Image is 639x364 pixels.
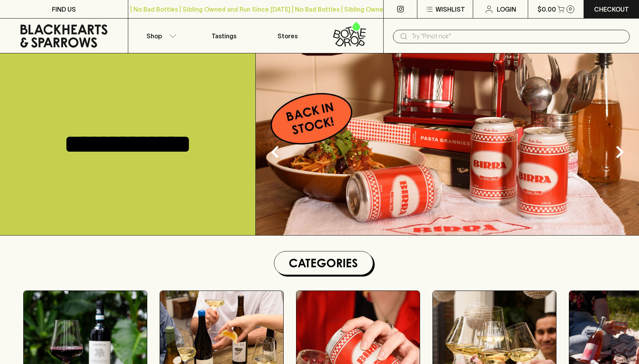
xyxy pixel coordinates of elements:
[256,53,639,235] img: optimise
[569,7,572,11] p: 0
[537,5,556,14] p: $0.00
[436,5,465,14] p: Wishlist
[52,5,76,14] p: FIND US
[277,31,298,41] p: Stores
[604,137,635,167] button: Next
[212,31,236,41] p: Tastings
[192,19,256,53] a: Tastings
[497,5,516,14] p: Login
[128,19,192,53] button: Shop
[277,255,370,272] h1: Categories
[260,137,291,167] button: Previous
[146,31,162,41] p: Shop
[256,19,320,53] a: Stores
[412,30,623,43] input: Try "Pinot noir"
[594,5,629,14] p: Checkout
